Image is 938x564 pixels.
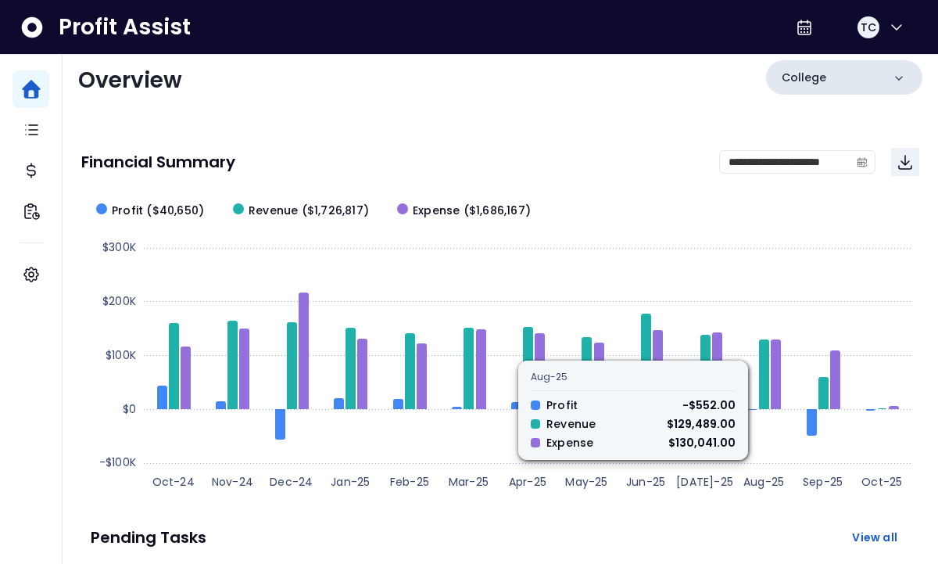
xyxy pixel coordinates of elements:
[91,530,206,545] p: Pending Tasks
[782,70,826,86] p: College
[676,474,733,490] text: [DATE]-25
[102,239,136,255] text: $300K
[413,203,531,219] span: Expense ($1,686,167)
[112,203,204,219] span: Profit ($40,650)
[102,293,136,309] text: $200K
[123,401,136,417] text: $0
[390,474,429,490] text: Feb-25
[59,13,191,41] span: Profit Assist
[861,474,902,490] text: Oct-25
[509,474,546,490] text: Apr-25
[857,156,868,167] svg: calendar
[743,474,784,490] text: Aug-25
[803,474,843,490] text: Sep-25
[78,65,182,95] span: Overview
[565,474,607,490] text: May-25
[81,154,235,170] p: Financial Summary
[840,523,910,551] button: View all
[106,347,136,363] text: $100K
[852,530,897,545] span: View all
[270,474,313,490] text: Dec-24
[891,148,919,176] button: Download
[861,20,876,35] span: TC
[212,474,253,490] text: Nov-24
[449,474,489,490] text: Mar-25
[152,474,195,490] text: Oct-24
[249,203,369,219] span: Revenue ($1,726,817)
[626,474,665,490] text: Jun-25
[331,474,370,490] text: Jan-25
[99,454,136,470] text: -$100K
